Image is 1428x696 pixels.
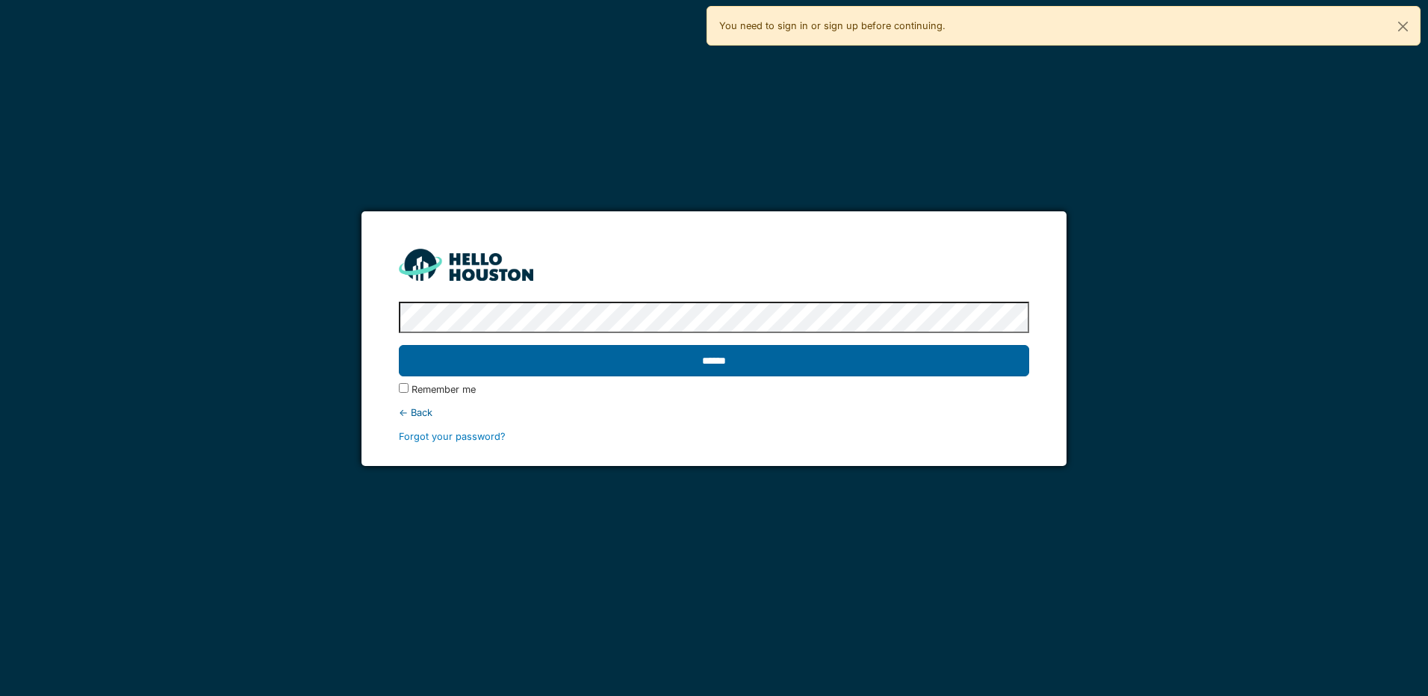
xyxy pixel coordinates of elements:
div: You need to sign in or sign up before continuing. [707,6,1421,46]
label: Remember me [412,382,476,397]
button: Close [1386,7,1420,46]
a: Forgot your password? [399,431,506,442]
img: HH_line-BYnF2_Hg.png [399,249,533,281]
div: ← Back [399,406,1028,420]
